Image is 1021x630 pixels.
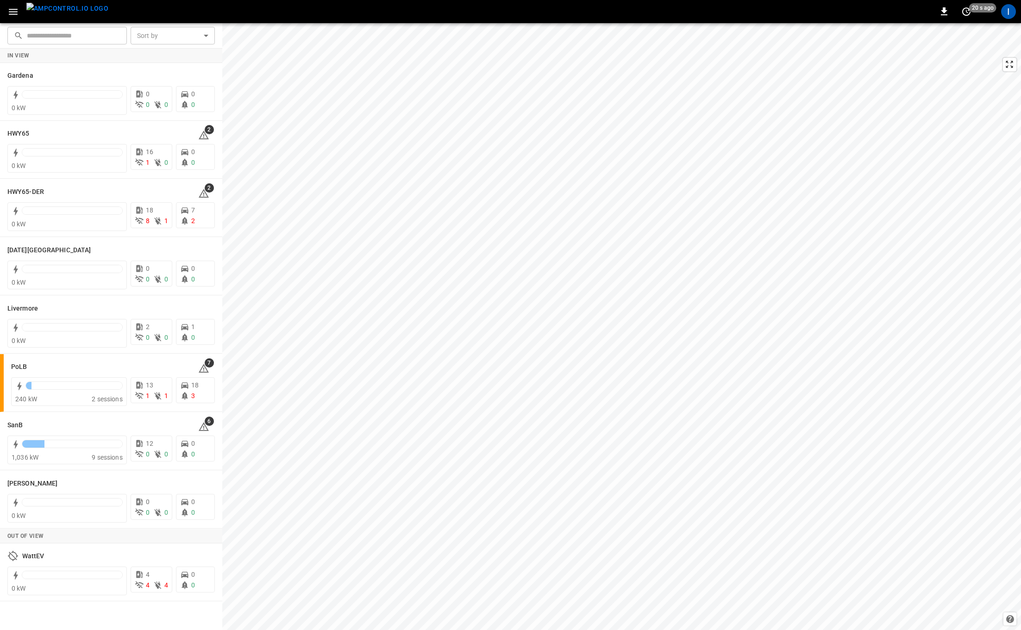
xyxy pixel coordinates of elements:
[7,533,44,539] strong: Out of View
[1001,4,1016,19] div: profile-icon
[146,323,150,331] span: 2
[146,148,153,156] span: 16
[191,323,195,331] span: 1
[12,279,26,286] span: 0 kW
[146,90,150,98] span: 0
[11,362,27,372] h6: PoLB
[191,498,195,505] span: 0
[191,90,195,98] span: 0
[146,450,150,458] span: 0
[92,395,123,403] span: 2 sessions
[164,392,168,399] span: 1
[7,304,38,314] h6: Livermore
[164,101,168,108] span: 0
[146,275,150,283] span: 0
[164,450,168,458] span: 0
[7,129,30,139] h6: HWY65
[164,275,168,283] span: 0
[26,3,108,14] img: ampcontrol.io logo
[7,420,23,430] h6: SanB
[146,159,150,166] span: 1
[146,101,150,108] span: 0
[164,159,168,166] span: 0
[191,392,195,399] span: 3
[12,220,26,228] span: 0 kW
[146,581,150,589] span: 4
[15,395,37,403] span: 240 kW
[222,23,1021,630] canvas: Map
[191,440,195,447] span: 0
[191,159,195,166] span: 0
[191,334,195,341] span: 0
[146,498,150,505] span: 0
[146,206,153,214] span: 18
[146,440,153,447] span: 12
[146,392,150,399] span: 1
[146,334,150,341] span: 0
[7,479,57,489] h6: Vernon
[191,148,195,156] span: 0
[12,585,26,592] span: 0 kW
[146,571,150,578] span: 4
[7,52,30,59] strong: In View
[22,551,44,561] h6: WattEV
[191,581,195,589] span: 0
[12,512,26,519] span: 0 kW
[191,450,195,458] span: 0
[7,71,33,81] h6: Gardena
[7,245,91,256] h6: Karma Center
[164,334,168,341] span: 0
[12,454,38,461] span: 1,036 kW
[7,187,44,197] h6: HWY65-DER
[205,183,214,193] span: 2
[191,265,195,272] span: 0
[191,101,195,108] span: 0
[146,381,153,389] span: 13
[191,206,195,214] span: 7
[191,381,199,389] span: 18
[146,265,150,272] span: 0
[191,275,195,283] span: 0
[205,125,214,134] span: 2
[12,162,26,169] span: 0 kW
[164,217,168,225] span: 1
[959,4,974,19] button: set refresh interval
[191,509,195,516] span: 0
[191,217,195,225] span: 2
[146,509,150,516] span: 0
[205,417,214,426] span: 6
[146,217,150,225] span: 8
[12,337,26,344] span: 0 kW
[969,3,996,12] span: 20 s ago
[191,571,195,578] span: 0
[164,509,168,516] span: 0
[92,454,123,461] span: 9 sessions
[205,358,214,368] span: 7
[164,581,168,589] span: 4
[12,104,26,112] span: 0 kW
